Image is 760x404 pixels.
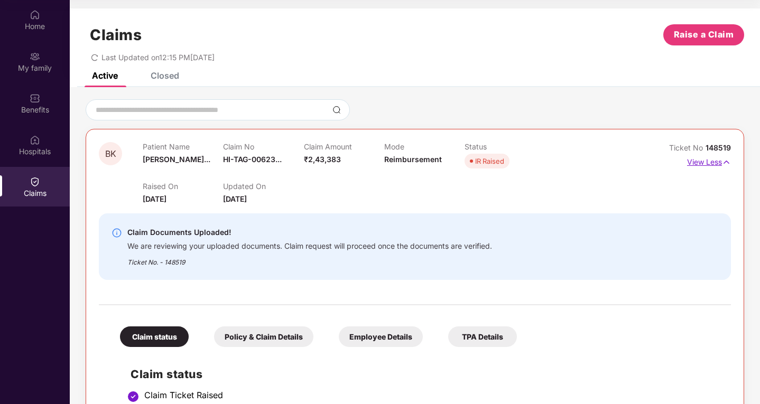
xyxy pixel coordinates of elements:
p: Updated On [223,182,303,191]
div: IR Raised [475,156,504,166]
span: redo [91,53,98,62]
div: Claim Ticket Raised [144,390,720,400]
span: [PERSON_NAME]... [143,155,210,164]
span: Raise a Claim [674,28,734,41]
span: Last Updated on 12:15 PM[DATE] [101,53,215,62]
p: Mode [384,142,465,151]
div: Employee Details [339,326,423,347]
img: svg+xml;base64,PHN2ZyBpZD0iU3RlcC1Eb25lLTMyeDMyIiB4bWxucz0iaHR0cDovL3d3dy53My5vcmcvMjAwMC9zdmciIH... [127,390,140,403]
span: HI-TAG-00623... [223,155,282,164]
img: svg+xml;base64,PHN2ZyBpZD0iQmVuZWZpdHMiIHhtbG5zPSJodHRwOi8vd3d3LnczLm9yZy8yMDAwL3N2ZyIgd2lkdGg9Ij... [30,93,40,104]
span: [DATE] [223,194,247,203]
h2: Claim status [131,365,720,383]
img: svg+xml;base64,PHN2ZyBpZD0iU2VhcmNoLTMyeDMyIiB4bWxucz0iaHR0cDovL3d3dy53My5vcmcvMjAwMC9zdmciIHdpZH... [332,106,341,114]
p: Claim No [223,142,303,151]
div: Claim Documents Uploaded! [127,226,492,239]
button: Raise a Claim [663,24,744,45]
span: Ticket No [669,143,706,152]
span: BK [105,149,116,158]
p: Patient Name [143,142,223,151]
div: We are reviewing your uploaded documents. Claim request will proceed once the documents are verif... [127,239,492,251]
span: [DATE] [143,194,166,203]
div: Closed [151,70,179,81]
img: svg+xml;base64,PHN2ZyB4bWxucz0iaHR0cDovL3d3dy53My5vcmcvMjAwMC9zdmciIHdpZHRoPSIxNyIgaGVpZ2h0PSIxNy... [722,156,731,168]
img: svg+xml;base64,PHN2ZyBpZD0iQ2xhaW0iIHhtbG5zPSJodHRwOi8vd3d3LnczLm9yZy8yMDAwL3N2ZyIgd2lkdGg9IjIwIi... [30,176,40,187]
p: View Less [687,154,731,168]
span: 148519 [706,143,731,152]
span: Reimbursement [384,155,442,164]
div: Claim status [120,326,189,347]
span: ₹2,43,383 [304,155,341,164]
p: Claim Amount [304,142,384,151]
div: Ticket No. - 148519 [127,251,492,267]
h1: Claims [90,26,142,44]
img: svg+xml;base64,PHN2ZyBpZD0iSG9tZSIgeG1sbnM9Imh0dHA6Ly93d3cudzMub3JnLzIwMDAvc3ZnIiB3aWR0aD0iMjAiIG... [30,10,40,20]
p: Status [465,142,545,151]
div: TPA Details [448,326,517,347]
p: Raised On [143,182,223,191]
img: svg+xml;base64,PHN2ZyB3aWR0aD0iMjAiIGhlaWdodD0iMjAiIHZpZXdCb3g9IjAgMCAyMCAyMCIgZmlsbD0ibm9uZSIgeG... [30,51,40,62]
div: Active [92,70,118,81]
img: svg+xml;base64,PHN2ZyBpZD0iSW5mby0yMHgyMCIgeG1sbnM9Imh0dHA6Ly93d3cudzMub3JnLzIwMDAvc3ZnIiB3aWR0aD... [112,228,122,238]
div: Policy & Claim Details [214,326,313,347]
img: svg+xml;base64,PHN2ZyBpZD0iSG9zcGl0YWxzIiB4bWxucz0iaHR0cDovL3d3dy53My5vcmcvMjAwMC9zdmciIHdpZHRoPS... [30,135,40,145]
